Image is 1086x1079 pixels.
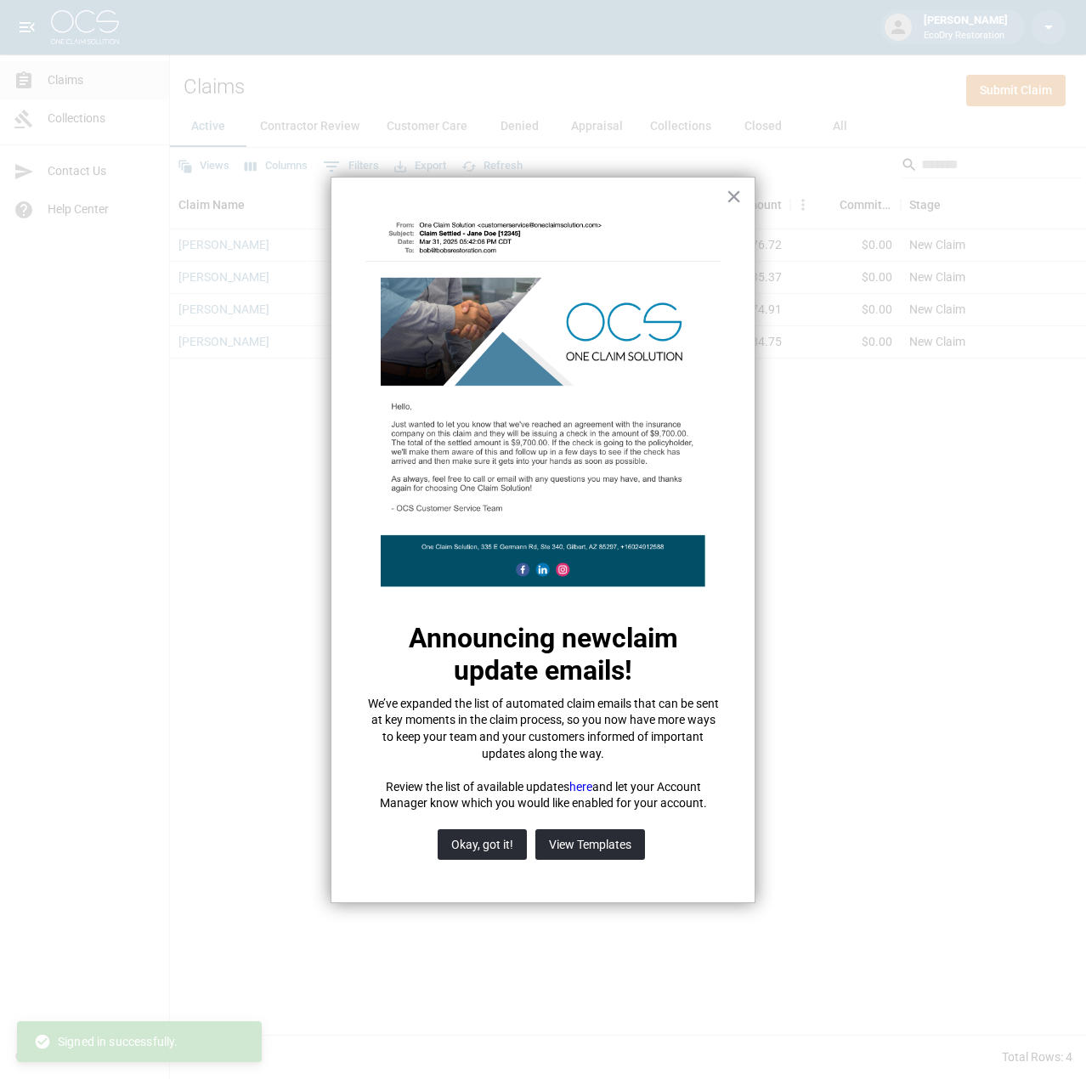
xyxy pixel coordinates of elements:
[409,622,612,654] span: Announcing new
[386,780,569,794] span: Review the list of available updates
[454,622,685,686] strong: claim update emails
[535,829,645,860] button: View Templates
[625,654,632,686] span: !
[569,780,592,794] a: here
[365,696,721,762] p: We’ve expanded the list of automated claim emails that can be sent at key moments in the claim pr...
[726,183,742,210] button: Close
[438,829,527,860] button: Okay, got it!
